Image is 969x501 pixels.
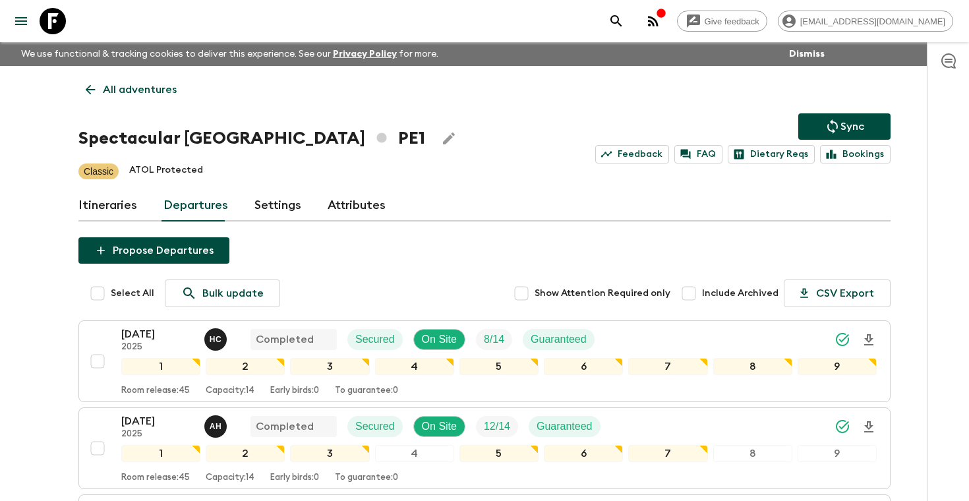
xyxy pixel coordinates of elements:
span: Include Archived [702,287,778,300]
p: Room release: 45 [121,473,190,483]
p: Classic [84,165,113,178]
button: menu [8,8,34,34]
span: Hector Carillo [204,332,229,343]
p: Room release: 45 [121,386,190,396]
p: Secured [355,332,395,347]
div: 1 [121,358,200,375]
div: On Site [413,416,465,437]
p: Early birds: 0 [270,473,319,483]
p: We use functional & tracking cookies to deliver this experience. See our for more. [16,42,444,66]
a: Give feedback [677,11,767,32]
button: Sync adventure departures to the booking engine [798,113,891,140]
div: Secured [347,416,403,437]
button: [DATE]2025Alejandro HuamboCompletedSecuredOn SiteTrip FillGuaranteed123456789Room release:45Capac... [78,407,891,489]
a: Itineraries [78,190,137,221]
svg: Synced Successfully [835,419,850,434]
p: [DATE] [121,413,194,429]
div: 4 [375,358,454,375]
div: 3 [290,445,369,462]
p: 8 / 14 [484,332,504,347]
p: ATOL Protected [129,163,203,179]
div: 7 [628,358,707,375]
button: Propose Departures [78,237,229,264]
a: Feedback [595,145,669,163]
p: 12 / 14 [484,419,510,434]
div: 9 [798,358,877,375]
p: Guaranteed [531,332,587,347]
p: Guaranteed [537,419,593,434]
p: Secured [355,419,395,434]
div: On Site [413,329,465,350]
div: Secured [347,329,403,350]
button: CSV Export [784,280,891,307]
span: Show Attention Required only [535,287,670,300]
p: On Site [422,332,457,347]
p: 2025 [121,342,194,353]
h1: Spectacular [GEOGRAPHIC_DATA] PE1 [78,125,425,152]
p: Early birds: 0 [270,386,319,396]
div: Trip Fill [476,416,518,437]
a: Departures [163,190,228,221]
div: [EMAIL_ADDRESS][DOMAIN_NAME] [778,11,953,32]
svg: Synced Successfully [835,332,850,347]
button: search adventures [603,8,630,34]
button: Dismiss [786,45,828,63]
span: Give feedback [697,16,767,26]
a: Bookings [820,145,891,163]
p: [DATE] [121,326,194,342]
div: 2 [206,358,285,375]
div: 7 [628,445,707,462]
a: Privacy Policy [333,49,397,59]
div: 4 [375,445,454,462]
p: Capacity: 14 [206,473,254,483]
button: Edit Adventure Title [436,125,462,152]
p: Sync [840,119,864,134]
span: Select All [111,287,154,300]
p: Completed [256,332,314,347]
span: Alejandro Huambo [204,419,229,430]
p: Completed [256,419,314,434]
div: 2 [206,445,285,462]
div: 8 [713,358,792,375]
p: To guarantee: 0 [335,473,398,483]
div: Trip Fill [476,329,512,350]
a: Settings [254,190,301,221]
svg: Download Onboarding [861,419,877,435]
div: 5 [459,445,539,462]
div: 1 [121,445,200,462]
p: All adventures [103,82,177,98]
div: 6 [544,445,623,462]
svg: Download Onboarding [861,332,877,348]
div: 5 [459,358,539,375]
div: 3 [290,358,369,375]
span: [EMAIL_ADDRESS][DOMAIN_NAME] [793,16,953,26]
div: 9 [798,445,877,462]
p: On Site [422,419,457,434]
a: Bulk update [165,280,280,307]
p: Bulk update [202,285,264,301]
a: All adventures [78,76,184,103]
a: FAQ [674,145,722,163]
a: Attributes [328,190,386,221]
div: 8 [713,445,792,462]
button: [DATE]2025Hector Carillo CompletedSecuredOn SiteTrip FillGuaranteed123456789Room release:45Capaci... [78,320,891,402]
p: Capacity: 14 [206,386,254,396]
p: 2025 [121,429,194,440]
a: Dietary Reqs [728,145,815,163]
div: 6 [544,358,623,375]
p: To guarantee: 0 [335,386,398,396]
